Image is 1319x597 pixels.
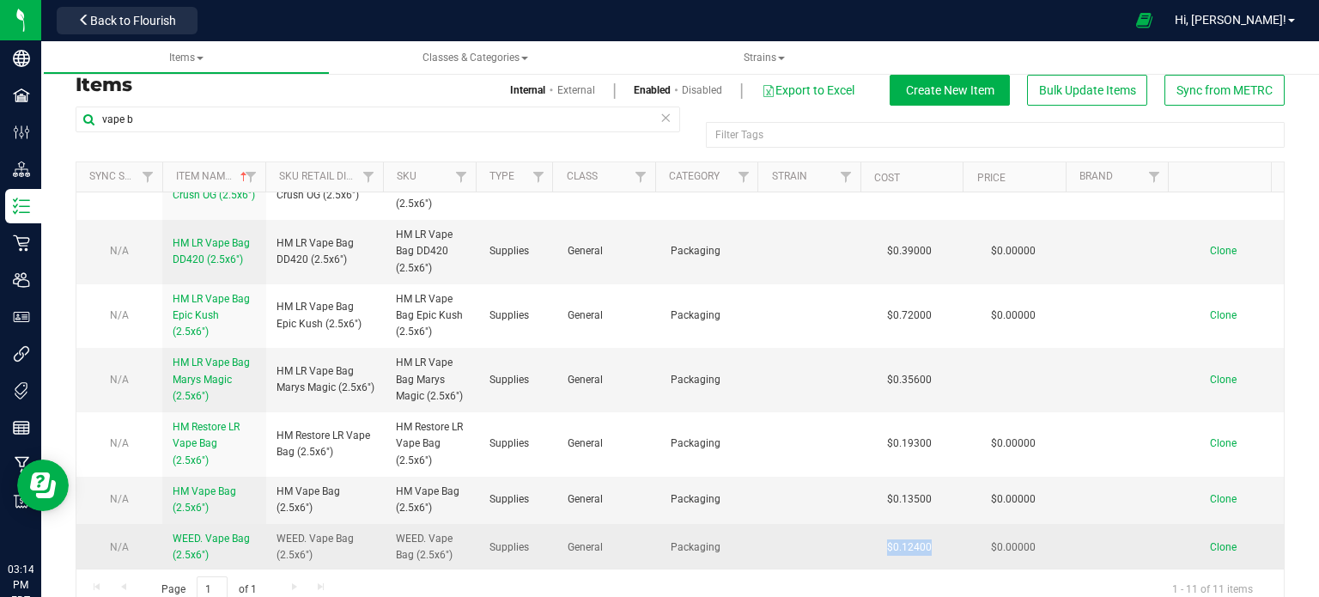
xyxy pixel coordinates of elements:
[878,535,940,560] span: $0.12400
[396,484,469,516] span: HM Vape Bag (2.5x6")
[89,170,155,182] a: Sync Status
[396,291,469,341] span: HM LR Vape Bag Epic Kush (2.5x6")
[76,107,680,132] input: Search Item Name, SKU Retail Name, or Part Number
[447,162,475,192] a: Filter
[1175,13,1286,27] span: Hi, [PERSON_NAME]!
[568,491,651,508] span: General
[1210,181,1254,193] a: Clone
[57,7,198,34] button: Back to Flourish
[277,531,375,563] span: WEED. Vape Bag (2.5x6")
[396,531,469,563] span: WEED. Vape Bag (2.5x6")
[13,345,30,362] inline-svg: Integrations
[489,436,547,452] span: Supplies
[659,107,672,129] span: Clear
[568,243,651,259] span: General
[1210,245,1254,257] a: Clone
[13,87,30,104] inline-svg: Facilities
[1125,3,1164,37] span: Open Ecommerce Menu
[173,293,250,338] span: HM LR Vape Bag Epic Kush (2.5x6")
[878,431,940,456] span: $0.19300
[982,487,1044,512] span: $0.00000
[277,235,375,268] span: HM LR Vape Bag DD420 (2.5x6")
[977,172,1006,184] a: Price
[524,162,552,192] a: Filter
[110,245,129,257] span: N/A
[13,308,30,326] inline-svg: User Roles
[906,83,994,97] span: Create New Item
[134,162,162,192] a: Filter
[396,355,469,405] span: HM LR Vape Bag Marys Magic (2.5x6")
[982,239,1044,264] span: $0.00000
[982,535,1044,560] span: $0.00000
[671,491,754,508] span: Packaging
[1210,437,1237,449] span: Clone
[1079,170,1113,182] a: Brand
[1210,309,1254,321] a: Clone
[279,170,408,182] a: Sku Retail Display Name
[13,456,30,473] inline-svg: Manufacturing
[489,491,547,508] span: Supplies
[671,372,754,388] span: Packaging
[729,162,757,192] a: Filter
[489,372,547,388] span: Supplies
[744,52,785,64] span: Strains
[982,303,1044,328] span: $0.00000
[173,356,250,401] span: HM LR Vape Bag Marys Magic (2.5x6")
[1210,245,1237,257] span: Clone
[489,170,514,182] a: Type
[489,243,547,259] span: Supplies
[355,162,383,192] a: Filter
[567,170,598,182] a: Class
[173,235,256,268] a: HM LR Vape Bag DD420 (2.5x6")
[173,419,256,469] a: HM Restore LR Vape Bag (2.5x6")
[13,382,30,399] inline-svg: Tags
[173,533,250,561] span: WEED. Vape Bag (2.5x6")
[671,436,754,452] span: Packaging
[76,75,667,95] h3: Items
[1210,437,1254,449] a: Clone
[832,162,860,192] a: Filter
[13,235,30,252] inline-svg: Retail
[1176,83,1273,97] span: Sync from METRC
[169,52,204,64] span: Items
[396,227,469,277] span: HM LR Vape Bag DD420 (2.5x6")
[173,421,240,466] span: HM Restore LR Vape Bag (2.5x6")
[890,75,1010,106] button: Create New Item
[634,82,671,98] a: Enabled
[176,170,251,182] a: Item Name
[1210,493,1237,505] span: Clone
[173,237,250,265] span: HM LR Vape Bag DD420 (2.5x6")
[236,162,264,192] a: Filter
[671,539,754,556] span: Packaging
[874,172,900,184] a: Cost
[1210,541,1237,553] span: Clone
[173,484,256,516] a: HM Vape Bag (2.5x6")
[422,52,528,64] span: Classes & Categories
[13,50,30,67] inline-svg: Company
[1210,374,1237,386] span: Clone
[878,303,940,328] span: $0.72000
[13,161,30,178] inline-svg: Distribution
[1140,162,1168,192] a: Filter
[13,493,30,510] inline-svg: Billing
[173,485,236,514] span: HM Vape Bag (2.5x6")
[1210,309,1237,321] span: Clone
[682,82,722,98] a: Disabled
[1210,181,1237,193] span: Clone
[110,437,129,449] span: N/A
[396,419,469,469] span: HM Restore LR Vape Bag (2.5x6")
[110,541,129,553] span: N/A
[173,355,256,405] a: HM LR Vape Bag Marys Magic (2.5x6")
[671,243,754,259] span: Packaging
[568,372,651,388] span: General
[489,539,547,556] span: Supplies
[671,308,754,324] span: Packaging
[761,76,855,105] button: Export to Excel
[1210,374,1254,386] a: Clone
[90,14,176,27] span: Back to Flourish
[772,170,807,182] a: Strain
[13,271,30,289] inline-svg: Users
[1164,75,1285,106] button: Sync from METRC
[17,460,69,511] iframe: Resource center
[878,487,940,512] span: $0.13500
